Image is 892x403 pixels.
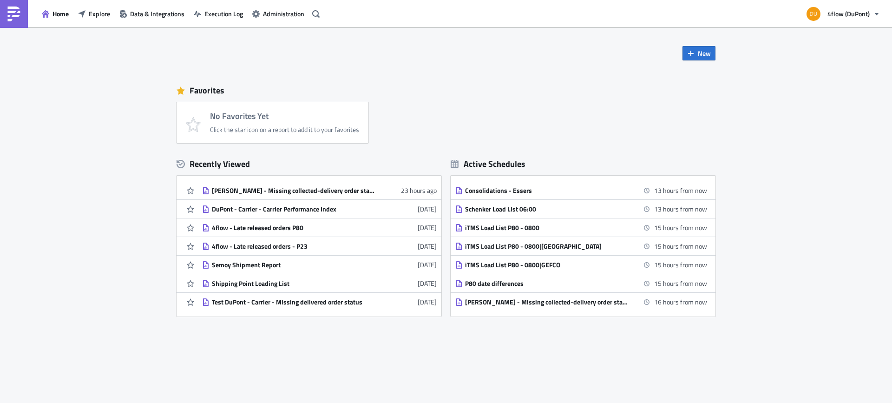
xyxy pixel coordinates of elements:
span: Administration [263,9,304,19]
time: 2025-09-03 06:00 [654,185,707,195]
a: Consolidations - Essers13 hours from now [455,181,707,199]
div: iTMS Load List P80 - 0800 [465,224,628,232]
img: Avatar [806,6,821,22]
a: Semoy Shipment Report[DATE] [202,256,437,274]
div: P80 date differences [465,279,628,288]
div: [PERSON_NAME] - Missing collected-delivery order status [212,186,374,195]
div: Click the star icon on a report to add it to your favorites [210,126,359,134]
a: 4flow - Late released orders - P23[DATE] [202,237,437,255]
span: Home [52,9,69,19]
div: Test DuPont - Carrier - Missing delivered order status [212,298,374,306]
span: 4flow (DuPont) [827,9,870,19]
div: 4flow - Late released orders - P23 [212,242,374,251]
time: 2025-09-03 08:00 [654,223,707,232]
button: New [682,46,715,60]
div: Consolidations - Essers [465,186,628,195]
time: 2025-09-03 08:00 [654,241,707,251]
button: Home [37,7,73,21]
a: DuPont - Carrier - Carrier Performance Index[DATE] [202,200,437,218]
time: 2025-08-14T15:20:52Z [418,260,437,270]
div: Favorites [177,84,715,98]
a: iTMS Load List P80 - 0800|GEFCO15 hours from now [455,256,707,274]
time: 2025-09-03 09:00 [654,297,707,307]
div: Semoy Shipment Report [212,261,374,269]
button: Data & Integrations [115,7,189,21]
div: Shipping Point Loading List [212,279,374,288]
a: Schenker Load List 06:0013 hours from now [455,200,707,218]
img: PushMetrics [7,7,21,21]
div: [PERSON_NAME] - Missing collected-delivery order status [465,298,628,306]
a: Test DuPont - Carrier - Missing delivered order status[DATE] [202,293,437,311]
time: 2025-09-03 08:00 [654,260,707,270]
button: Execution Log [189,7,248,21]
a: [PERSON_NAME] - Missing collected-delivery order status23 hours ago [202,181,437,199]
time: 2025-09-03 06:00 [654,204,707,214]
a: P80 date differences15 hours from now [455,274,707,292]
h4: No Favorites Yet [210,112,359,121]
div: DuPont - Carrier - Carrier Performance Index [212,205,374,213]
span: Explore [89,9,110,19]
time: 2025-08-14T15:20:39Z [418,278,437,288]
span: New [698,48,711,58]
time: 2025-09-01T15:41:15Z [401,185,437,195]
a: iTMS Load List P80 - 0800|[GEOGRAPHIC_DATA]15 hours from now [455,237,707,255]
time: 2025-09-03 08:30 [654,278,707,288]
a: Shipping Point Loading List[DATE] [202,274,437,292]
button: Explore [73,7,115,21]
button: 4flow (DuPont) [801,4,885,24]
div: 4flow - Late released orders P80 [212,224,374,232]
time: 2025-08-14T14:55:43Z [418,297,437,307]
time: 2025-08-28T13:46:29Z [418,204,437,214]
div: Schenker Load List 06:00 [465,205,628,213]
time: 2025-08-21T12:58:36Z [418,241,437,251]
a: 4flow - Late released orders P80[DATE] [202,218,437,237]
div: Active Schedules [451,159,525,169]
div: Recently Viewed [177,157,441,171]
div: iTMS Load List P80 - 0800|GEFCO [465,261,628,269]
span: Execution Log [204,9,243,19]
a: iTMS Load List P80 - 080015 hours from now [455,218,707,237]
button: Administration [248,7,309,21]
span: Data & Integrations [130,9,184,19]
time: 2025-08-21T12:58:44Z [418,223,437,232]
a: [PERSON_NAME] - Missing collected-delivery order status16 hours from now [455,293,707,311]
div: iTMS Load List P80 - 0800|[GEOGRAPHIC_DATA] [465,242,628,251]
